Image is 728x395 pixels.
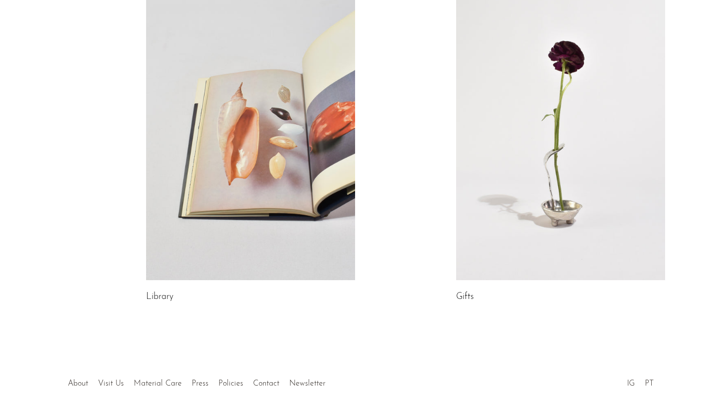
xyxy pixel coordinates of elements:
[134,380,182,388] a: Material Care
[456,293,474,301] a: Gifts
[218,380,243,388] a: Policies
[146,293,173,301] a: Library
[63,372,330,391] ul: Quick links
[253,380,279,388] a: Contact
[622,372,659,391] ul: Social Medias
[192,380,208,388] a: Press
[645,380,654,388] a: PT
[627,380,635,388] a: IG
[68,380,88,388] a: About
[98,380,124,388] a: Visit Us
